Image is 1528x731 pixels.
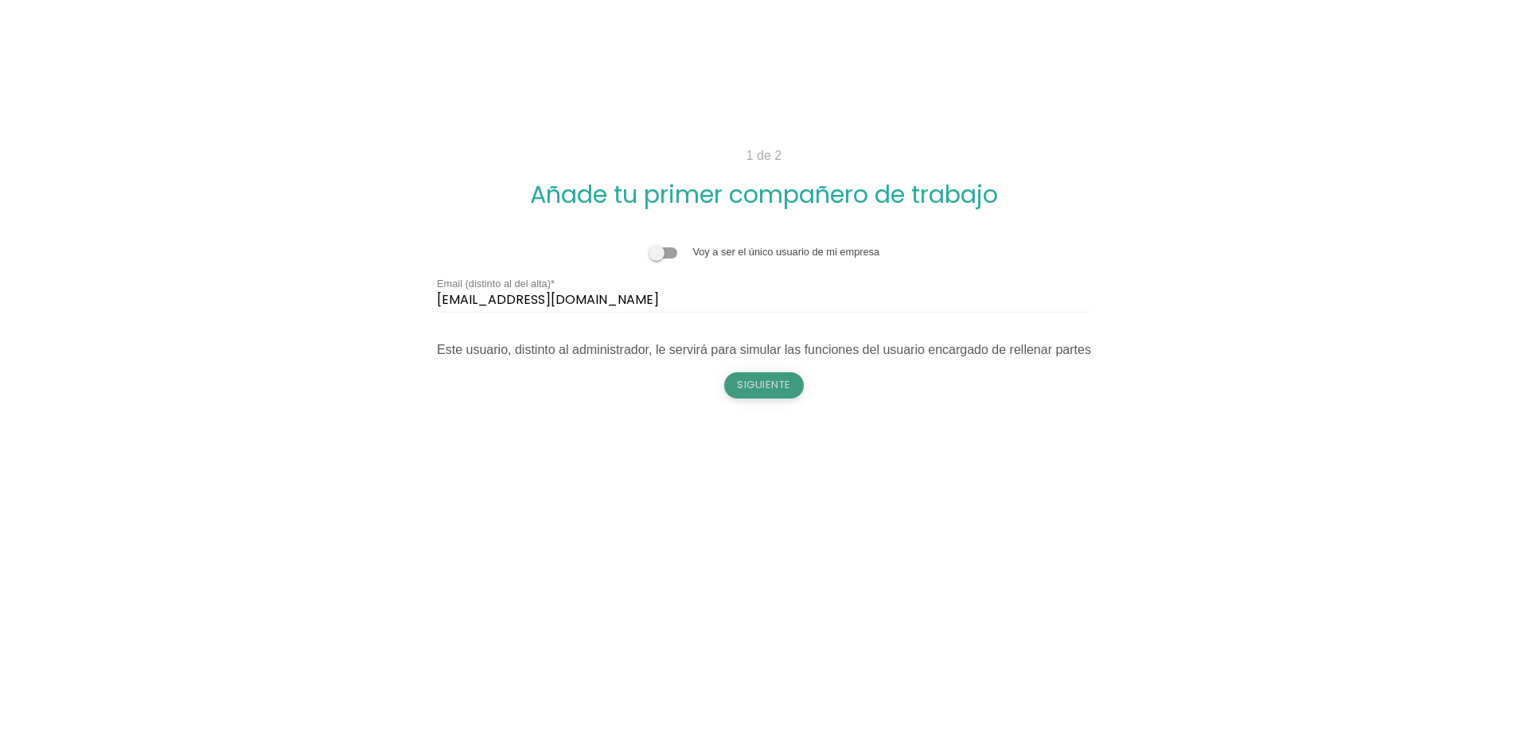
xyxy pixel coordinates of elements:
h2: Añade tu primer compañero de trabajo [255,181,1273,208]
label: Voy a ser el único usuario de mi empresa [692,246,879,258]
div: Este usuario, distinto al administrador, le servirá para simular las funciones del usuario encarg... [437,340,1091,360]
p: 1 de 2 [255,146,1273,165]
label: Email (distinto al del alta) [437,276,555,291]
button: Siguiente [724,372,804,398]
